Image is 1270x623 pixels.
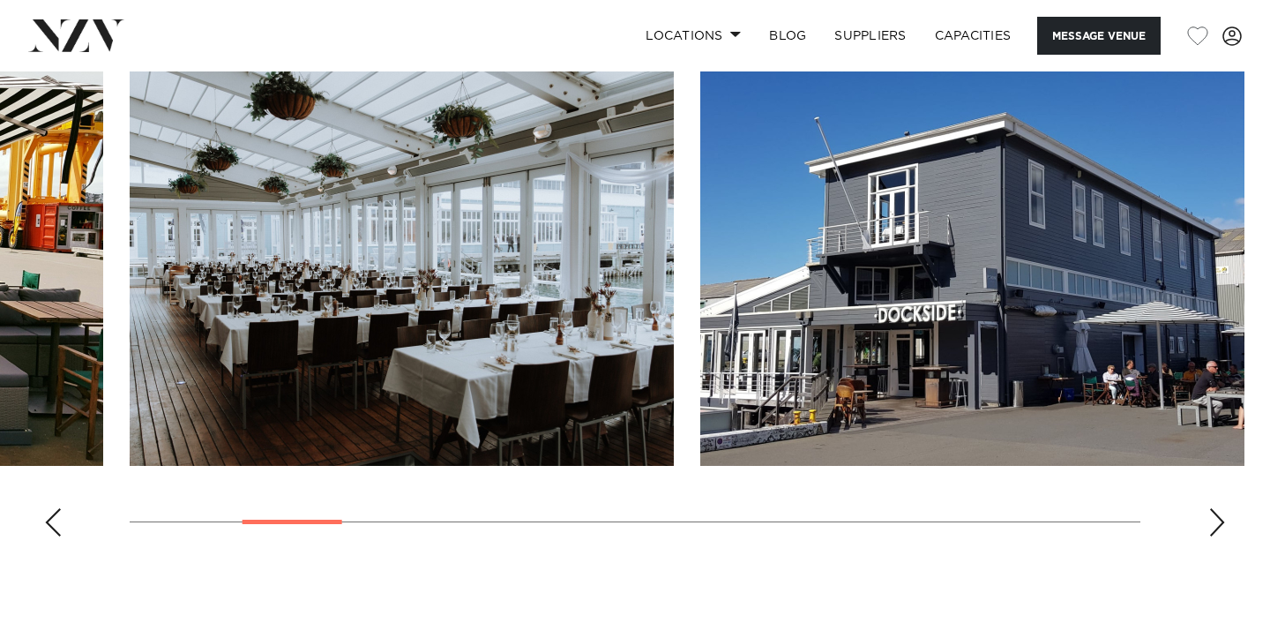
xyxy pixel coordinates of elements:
[28,19,124,51] img: nzv-logo.png
[755,17,820,55] a: BLOG
[700,66,1244,466] swiper-slide: 4 / 18
[1037,17,1161,55] button: Message Venue
[130,66,674,466] swiper-slide: 3 / 18
[921,17,1026,55] a: Capacities
[820,17,920,55] a: SUPPLIERS
[631,17,755,55] a: Locations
